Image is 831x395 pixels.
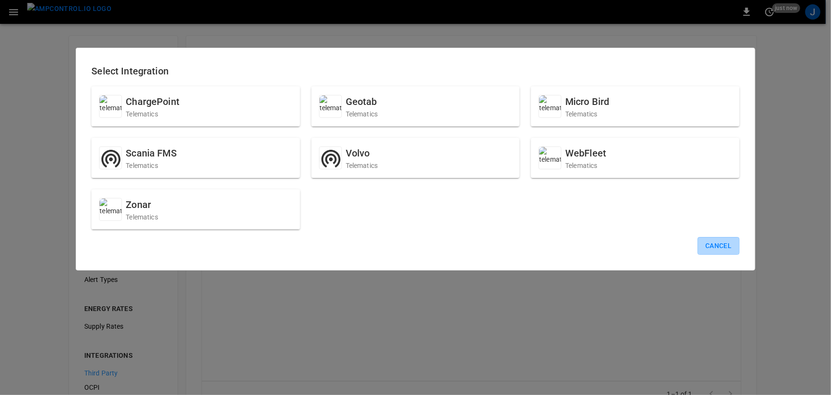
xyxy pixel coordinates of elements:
p: Telematics [565,161,606,170]
p: Telematics [346,161,378,170]
p: Telematics [565,109,610,119]
h6: Zonar [126,197,158,212]
p: Telematics [346,109,378,119]
button: Cancel [698,237,739,255]
img: telematics [100,95,131,113]
p: Telematics [126,109,180,119]
img: telematics [539,147,571,164]
p: Telematics [126,212,158,222]
h6: WebFleet [565,146,606,161]
h6: Micro Bird [565,94,610,109]
img: telematics [320,95,351,113]
img: telematics [100,198,131,216]
h6: ChargePoint [126,94,180,109]
h6: Geotab [346,94,378,109]
p: Telematics [126,161,177,170]
h6: Scania FMS [126,146,177,161]
h6: Select Integration [91,63,739,79]
img: telematics [539,95,571,113]
h6: Volvo [346,146,378,161]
